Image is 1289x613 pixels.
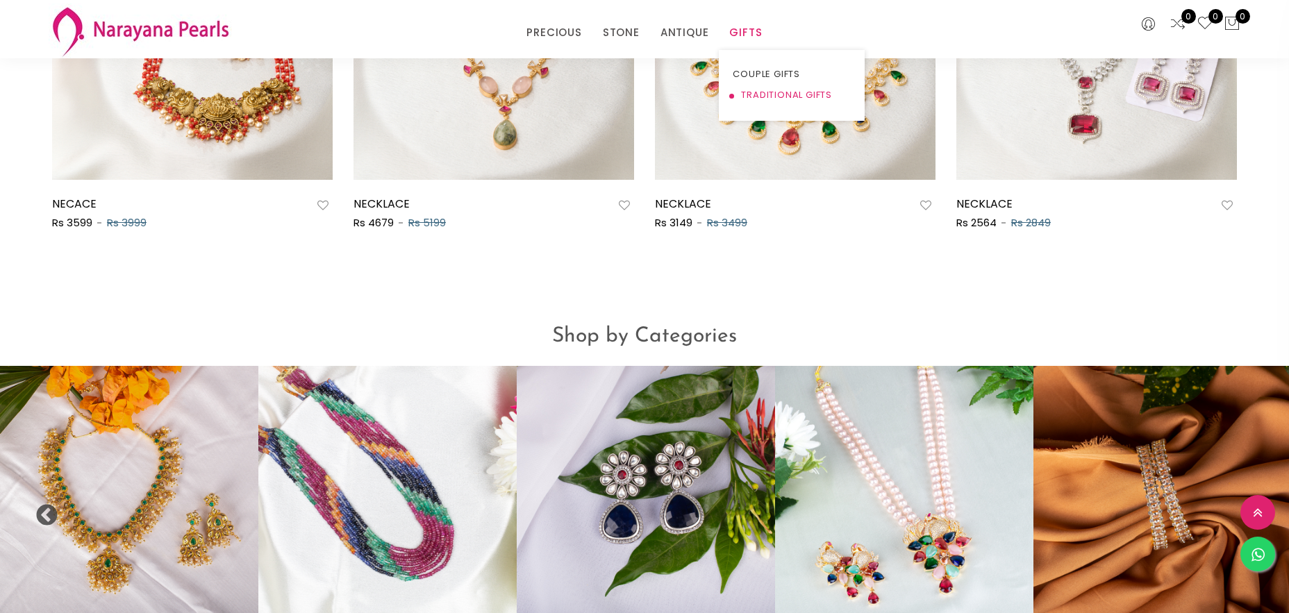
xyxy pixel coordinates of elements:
button: Add to wishlist [1217,196,1237,215]
button: Add to wishlist [916,196,935,215]
span: Rs 3999 [107,215,147,230]
span: 0 [1208,9,1223,24]
a: NECKLACE [655,196,711,212]
a: COUPLE GIFTS [733,64,851,85]
a: 0 [1170,15,1186,33]
a: GIFTS [729,22,762,43]
button: 0 [1224,15,1240,33]
span: Rs 2849 [1011,215,1051,230]
span: Rs 4679 [354,215,394,230]
a: 0 [1197,15,1213,33]
button: Add to wishlist [313,196,333,215]
a: NECKLACE [354,196,410,212]
span: Rs 5199 [408,215,446,230]
button: Previous [35,504,49,518]
a: NECKLACE [956,196,1013,212]
span: Rs 3499 [707,215,747,230]
button: Next [1240,504,1254,518]
a: STONE [603,22,640,43]
span: Rs 3599 [52,215,92,230]
span: 0 [1236,9,1250,24]
span: Rs 2564 [956,215,997,230]
button: Add to wishlist [615,196,634,215]
span: 0 [1181,9,1196,24]
a: PRECIOUS [526,22,581,43]
span: Rs 3149 [655,215,692,230]
a: NECACE [52,196,97,212]
a: TRADITIONAL GIFTS [733,85,851,106]
a: ANTIQUE [660,22,709,43]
